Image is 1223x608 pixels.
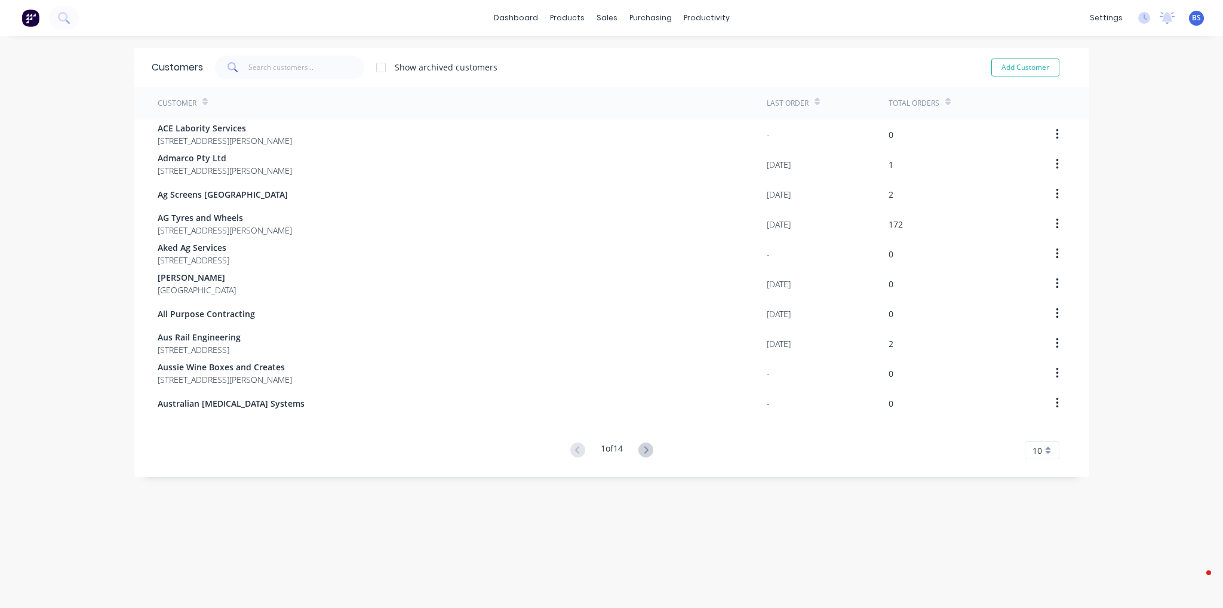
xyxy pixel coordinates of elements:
iframe: Intercom live chat [1182,567,1211,596]
span: [STREET_ADDRESS][PERSON_NAME] [158,373,292,386]
span: AG Tyres and Wheels [158,211,292,224]
span: Ag Screens [GEOGRAPHIC_DATA] [158,188,288,201]
span: 10 [1033,444,1042,457]
div: 0 [889,308,893,320]
button: Add Customer [991,59,1059,76]
div: [DATE] [767,278,791,290]
div: Customers [152,60,203,75]
div: productivity [678,9,736,27]
span: [STREET_ADDRESS] [158,343,241,356]
div: 1 of 14 [601,442,623,459]
div: [DATE] [767,218,791,231]
span: Aussie Wine Boxes and Creates [158,361,292,373]
span: [STREET_ADDRESS][PERSON_NAME] [158,164,292,177]
div: settings [1084,9,1129,27]
div: Show archived customers [395,61,497,73]
div: 0 [889,397,893,410]
span: Australian [MEDICAL_DATA] Systems [158,397,305,410]
span: [PERSON_NAME] [158,271,236,284]
span: [STREET_ADDRESS] [158,254,229,266]
input: Search customers... [248,56,365,79]
div: 1 [889,158,893,171]
div: sales [591,9,623,27]
div: - [767,248,770,260]
span: BS [1192,13,1201,23]
div: [DATE] [767,158,791,171]
span: All Purpose Contracting [158,308,255,320]
div: - [767,367,770,380]
div: products [544,9,591,27]
img: Factory [21,9,39,27]
a: dashboard [488,9,544,27]
div: purchasing [623,9,678,27]
div: [DATE] [767,337,791,350]
div: [DATE] [767,308,791,320]
div: 2 [889,188,893,201]
div: 0 [889,367,893,380]
span: [STREET_ADDRESS][PERSON_NAME] [158,134,292,147]
div: Customer [158,98,196,109]
div: 172 [889,218,903,231]
div: 0 [889,128,893,141]
span: Aked Ag Services [158,241,229,254]
div: Last Order [767,98,809,109]
div: [DATE] [767,188,791,201]
span: [STREET_ADDRESS][PERSON_NAME] [158,224,292,237]
div: 0 [889,278,893,290]
div: 0 [889,248,893,260]
span: Admarco Pty Ltd [158,152,292,164]
span: [GEOGRAPHIC_DATA] [158,284,236,296]
span: ACE Labority Services [158,122,292,134]
div: - [767,128,770,141]
span: Aus Rail Engineering [158,331,241,343]
div: 2 [889,337,893,350]
div: - [767,397,770,410]
div: Total Orders [889,98,939,109]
